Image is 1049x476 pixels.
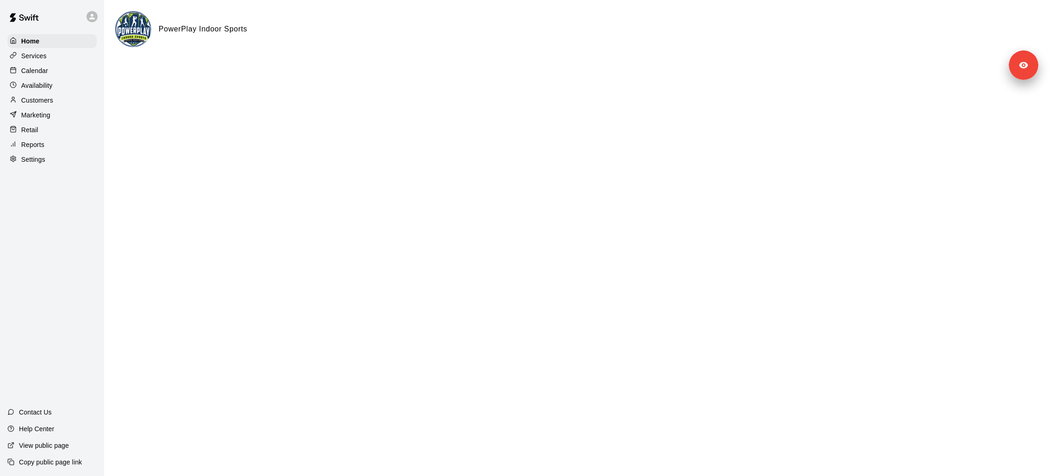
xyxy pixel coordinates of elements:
a: Services [7,49,97,63]
p: Services [21,51,47,61]
a: Availability [7,79,97,92]
p: Settings [21,155,45,164]
a: Calendar [7,64,97,78]
a: Home [7,34,97,48]
p: Help Center [19,424,54,433]
p: Retail [21,125,38,134]
p: Home [21,37,40,46]
h6: PowerPlay Indoor Sports [159,23,247,35]
p: Copy public page link [19,458,82,467]
p: Marketing [21,110,50,120]
a: Settings [7,153,97,166]
a: Reports [7,138,97,152]
p: Contact Us [19,408,52,417]
p: Reports [21,140,44,149]
img: PowerPlay Indoor Sports logo [117,12,151,47]
p: Calendar [21,66,48,75]
p: Customers [21,96,53,105]
a: Retail [7,123,97,137]
p: View public page [19,441,69,450]
a: Customers [7,93,97,107]
p: Availability [21,81,53,90]
a: Marketing [7,108,97,122]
